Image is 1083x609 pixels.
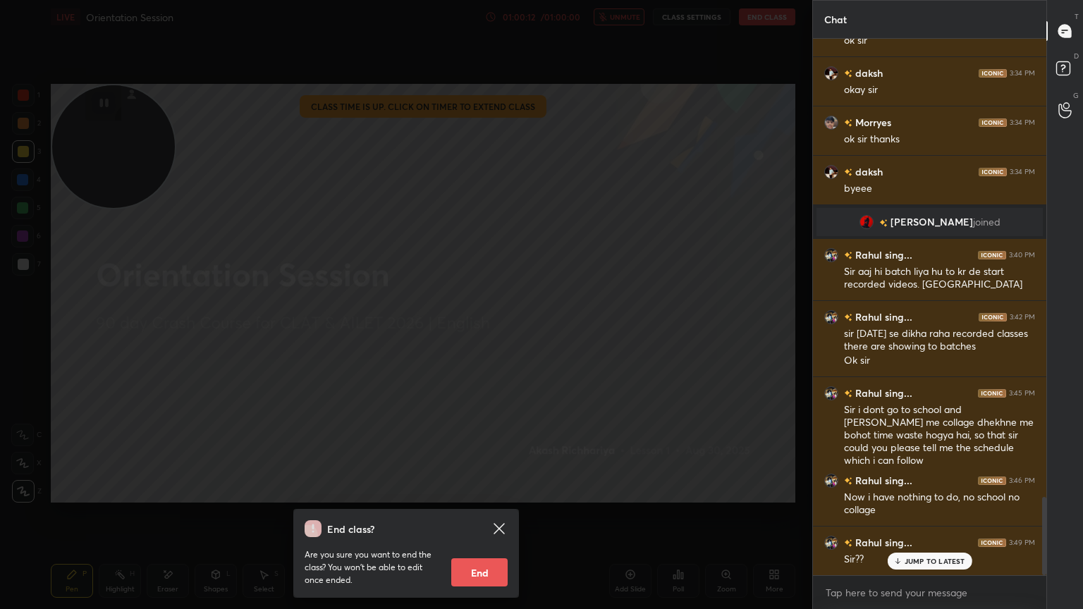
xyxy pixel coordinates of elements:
h6: Rahul sing... [852,247,912,262]
img: no-rating-badge.077c3623.svg [844,70,852,78]
div: 3:34 PM [1010,118,1035,127]
img: eea91ef62c52454fbceb36f12f119c3a.12702028_ [824,310,838,324]
img: iconic-dark.1390631f.png [978,539,1006,547]
img: no-rating-badge.077c3623.svg [844,539,852,547]
img: no-rating-badge.077c3623.svg [844,252,852,259]
div: Now i have nothing to do, no school no collage [844,491,1035,517]
span: [PERSON_NAME] [891,216,973,228]
img: no-rating-badge.077c3623.svg [844,390,852,398]
h6: Rahul sing... [852,309,912,324]
h6: Morryes [852,115,891,130]
span: joined [973,216,1001,228]
h4: End class? [327,522,374,536]
p: D [1074,51,1079,61]
div: ok sir [844,34,1035,48]
img: eea91ef62c52454fbceb36f12f119c3a.12702028_ [824,536,838,550]
img: iconic-dark.1390631f.png [978,389,1006,398]
img: no-rating-badge.077c3623.svg [844,477,852,485]
img: no-rating-badge.077c3623.svg [879,219,888,227]
div: ok sir thanks [844,133,1035,147]
div: 3:49 PM [1009,539,1035,547]
img: 372d02874223484ab3f3a75417b4d8fd.jpg [824,165,838,179]
img: iconic-dark.1390631f.png [979,313,1007,321]
h6: Rahul sing... [852,473,912,488]
div: 3:34 PM [1010,168,1035,176]
div: Sir i dont go to school and [PERSON_NAME] me collage dhekhne me bohot time waste hogya hai, so th... [844,403,1035,468]
div: Sir?? [844,553,1035,567]
p: T [1075,11,1079,22]
img: no-rating-badge.077c3623.svg [844,314,852,321]
div: okay sir [844,83,1035,97]
h6: Rahul sing... [852,535,912,550]
img: 9a2cf50caed14e0f8bf59d334d44ca0b.jpg [859,215,874,229]
p: Are you sure you want to end the class? You won’t be able to edit once ended. [305,548,440,586]
h6: daksh [852,66,883,80]
p: JUMP TO LATEST [905,557,965,565]
img: 2e1320990a4d4ab284edb0635604f90a.jpg [824,116,838,130]
p: G [1073,90,1079,101]
div: grid [813,39,1046,575]
img: eea91ef62c52454fbceb36f12f119c3a.12702028_ [824,248,838,262]
img: iconic-dark.1390631f.png [979,168,1007,176]
div: Ok sir [844,354,1035,368]
div: 3:34 PM [1010,69,1035,78]
img: no-rating-badge.077c3623.svg [844,168,852,176]
p: Chat [813,1,858,38]
img: no-rating-badge.077c3623.svg [844,119,852,127]
div: 3:40 PM [1009,251,1035,259]
button: End [451,558,508,586]
div: sir [DATE] se dikha raha recorded classes there are showing to batches [844,327,1035,354]
img: iconic-dark.1390631f.png [979,69,1007,78]
h6: daksh [852,164,883,179]
img: iconic-dark.1390631f.png [978,251,1006,259]
div: 3:45 PM [1009,389,1035,398]
div: 3:46 PM [1009,476,1035,485]
img: 372d02874223484ab3f3a75417b4d8fd.jpg [824,66,838,80]
h6: Rahul sing... [852,386,912,400]
img: eea91ef62c52454fbceb36f12f119c3a.12702028_ [824,386,838,400]
div: Sir aaj hi batch liya hu to kr de start recorded videos. [GEOGRAPHIC_DATA] [844,265,1035,292]
img: iconic-dark.1390631f.png [978,476,1006,485]
img: eea91ef62c52454fbceb36f12f119c3a.12702028_ [824,474,838,488]
div: byeee [844,182,1035,196]
img: iconic-dark.1390631f.png [979,118,1007,127]
div: 3:42 PM [1010,313,1035,321]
